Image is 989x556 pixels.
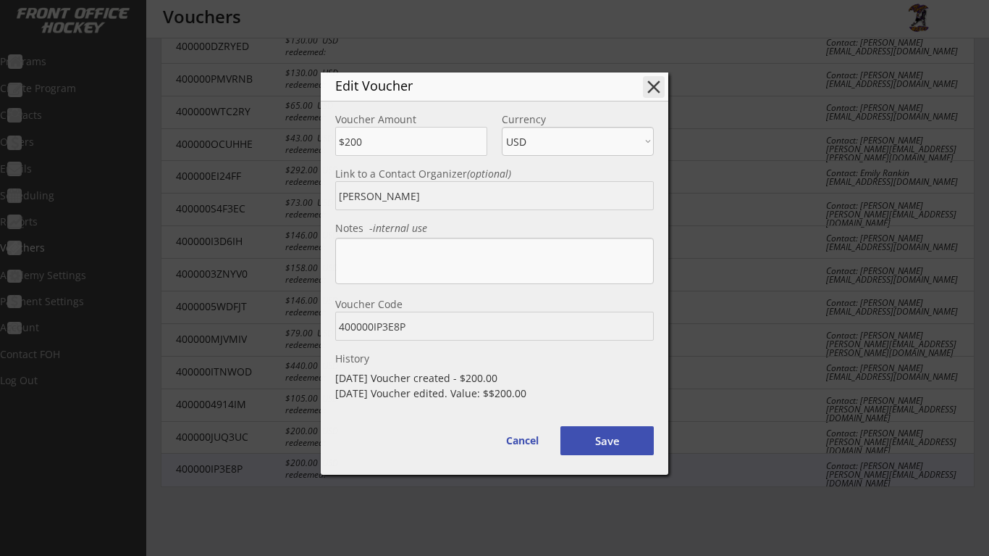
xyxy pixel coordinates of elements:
[373,221,427,235] em: internal use
[335,299,654,310] div: Voucher Code
[335,370,654,401] div: [DATE] Voucher created - $200.00 [DATE] Voucher edited. Value: $$200.00
[335,354,654,364] div: History
[335,115,487,125] div: Voucher Amount
[335,169,654,179] div: Link to a Contact Organizer
[335,223,654,233] div: Notes -
[502,115,654,125] div: Currency
[560,426,654,455] button: Save
[492,426,552,455] button: Cancel
[643,76,665,98] button: close
[467,167,511,181] em: (optional)
[335,79,620,92] div: Edit Voucher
